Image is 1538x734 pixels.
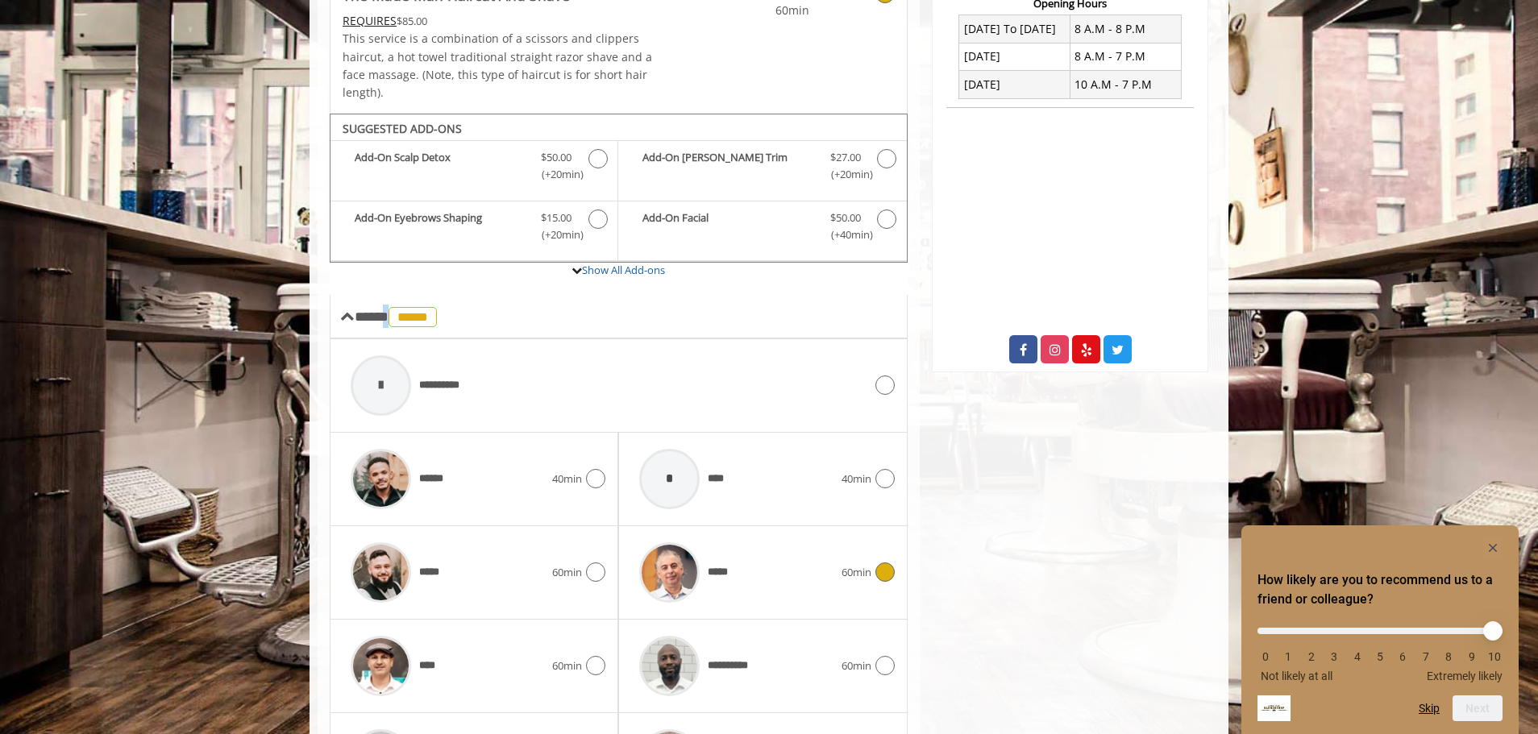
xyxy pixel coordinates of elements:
[1349,650,1365,663] li: 4
[714,2,809,19] span: 60min
[1257,538,1503,721] div: How likely are you to recommend us to a friend or colleague? Select an option from 0 to 10, with ...
[821,166,869,183] span: (+20min )
[1418,650,1434,663] li: 7
[330,114,908,263] div: The Made Man Haircut And Shave Add-onS
[1070,15,1181,43] td: 8 A.M - 8 P.M
[355,209,525,243] b: Add-On Eyebrows Shaping
[626,209,898,247] label: Add-On Facial
[1483,538,1503,558] button: Hide survey
[339,149,609,187] label: Add-On Scalp Detox
[355,149,525,183] b: Add-On Scalp Detox
[1440,650,1457,663] li: 8
[552,471,582,487] span: 40min
[541,209,572,226] span: $15.00
[1326,650,1342,663] li: 3
[1395,650,1411,663] li: 6
[830,209,861,226] span: $50.00
[1486,650,1503,663] li: 10
[533,226,580,243] span: (+20min )
[343,30,667,102] p: This service is a combination of a scissors and clippers haircut, a hot towel traditional straigh...
[842,471,871,487] span: 40min
[1257,616,1503,682] div: How likely are you to recommend us to a friend or colleague? Select an option from 0 to 10, with ...
[626,149,898,187] label: Add-On Beard Trim
[642,209,813,243] b: Add-On Facial
[959,43,1070,70] td: [DATE]
[343,12,667,30] div: $85.00
[830,149,861,166] span: $27.00
[1257,570,1503,609] h2: How likely are you to recommend us to a friend or colleague? Select an option from 0 to 10, with ...
[1070,43,1181,70] td: 8 A.M - 7 P.M
[642,149,813,183] b: Add-On [PERSON_NAME] Trim
[1453,695,1503,721] button: Next question
[959,15,1070,43] td: [DATE] To [DATE]
[842,564,871,581] span: 60min
[552,564,582,581] span: 60min
[541,149,572,166] span: $50.00
[1464,650,1480,663] li: 9
[1070,71,1181,98] td: 10 A.M - 7 P.M
[1427,670,1503,682] span: Extremely likely
[339,209,609,247] label: Add-On Eyebrows Shaping
[1372,650,1388,663] li: 5
[842,657,871,674] span: 60min
[582,263,665,277] a: Show All Add-ons
[552,657,582,674] span: 60min
[1257,650,1274,663] li: 0
[1261,670,1332,682] span: Not likely at all
[959,71,1070,98] td: [DATE]
[1280,650,1296,663] li: 1
[1303,650,1320,663] li: 2
[1419,702,1440,715] button: Skip
[343,13,397,28] span: This service needs some Advance to be paid before we block your appointment
[533,166,580,183] span: (+20min )
[821,226,869,243] span: (+40min )
[343,121,462,136] b: SUGGESTED ADD-ONS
